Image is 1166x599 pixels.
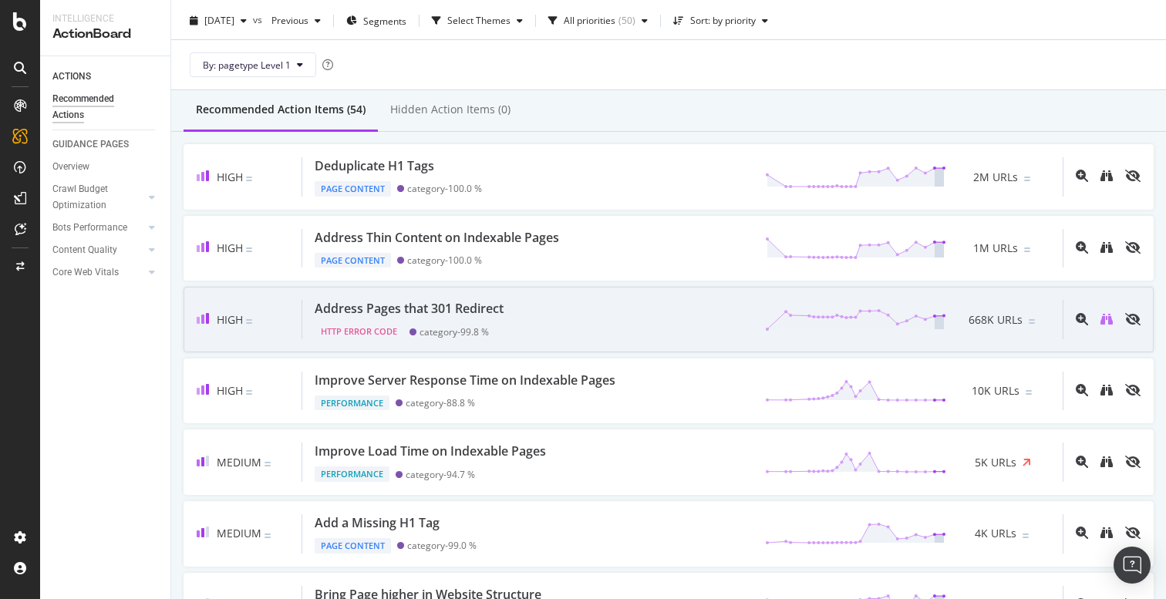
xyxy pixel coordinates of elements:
div: Crawl Budget Optimization [52,181,133,214]
img: Equal [1024,247,1030,252]
div: Select Themes [447,16,511,25]
span: High [217,170,243,184]
span: Medium [217,526,261,540]
img: Equal [246,247,252,252]
button: Previous [265,8,327,33]
div: Bots Performance [52,220,127,236]
div: GUIDANCE PAGES [52,136,129,153]
div: eye-slash [1125,527,1141,539]
div: category - 88.8 % [406,397,475,409]
span: 668K URLs [969,312,1023,328]
div: Performance [315,395,389,411]
div: Page Content [315,253,391,268]
div: ( 50 ) [618,16,635,25]
a: binoculars [1100,170,1113,183]
div: ActionBoard [52,25,158,43]
span: 4K URLs [975,526,1016,541]
div: Address Thin Content on Indexable Pages [315,229,559,247]
div: Hidden Action Items (0) [390,102,511,117]
img: Equal [246,319,252,324]
div: binoculars [1100,527,1113,539]
div: binoculars [1100,313,1113,325]
span: High [217,383,243,398]
span: 5K URLs [975,455,1016,470]
a: Bots Performance [52,220,144,236]
div: Recommended Actions [52,91,145,123]
a: ACTIONS [52,69,160,85]
div: binoculars [1100,456,1113,468]
div: Page Content [315,538,391,554]
div: magnifying-glass-plus [1076,456,1088,468]
div: category - 99.8 % [420,326,489,338]
div: category - 100.0 % [407,183,482,194]
div: Content Quality [52,242,117,258]
div: binoculars [1100,384,1113,396]
button: Segments [340,8,413,33]
div: Page Content [315,181,391,197]
span: 1M URLs [973,241,1018,256]
a: Crawl Budget Optimization [52,181,144,214]
span: 2025 Sep. 21st [204,14,234,27]
div: magnifying-glass-plus [1076,527,1088,539]
span: vs [253,13,265,26]
a: Content Quality [52,242,144,258]
div: eye-slash [1125,313,1141,325]
img: Equal [1029,319,1035,324]
span: Segments [363,15,406,28]
a: GUIDANCE PAGES [52,136,160,153]
img: Equal [265,533,271,538]
div: Overview [52,159,89,175]
img: Equal [1024,177,1030,181]
div: category - 94.7 % [406,469,475,480]
div: category - 100.0 % [407,254,482,266]
div: Improve Server Response Time on Indexable Pages [315,372,615,389]
div: magnifying-glass-plus [1076,170,1088,182]
a: Recommended Actions [52,91,160,123]
img: Equal [265,462,271,466]
div: Intelligence [52,12,158,25]
a: Core Web Vitals [52,264,144,281]
div: Improve Load Time on Indexable Pages [315,443,546,460]
a: binoculars [1100,456,1113,469]
span: 10K URLs [972,383,1019,399]
div: All priorities [564,16,615,25]
div: eye-slash [1125,384,1141,396]
button: All priorities(50) [542,8,654,33]
div: ACTIONS [52,69,91,85]
span: By: pagetype Level 1 [203,59,291,72]
a: binoculars [1100,527,1113,540]
div: magnifying-glass-plus [1076,384,1088,396]
div: Core Web Vitals [52,264,119,281]
a: binoculars [1100,314,1113,327]
button: By: pagetype Level 1 [190,52,316,77]
span: 2M URLs [973,170,1018,185]
div: Deduplicate H1 Tags [315,157,434,175]
a: binoculars [1100,242,1113,255]
span: High [217,241,243,255]
div: Open Intercom Messenger [1114,547,1151,584]
img: Equal [246,390,252,395]
span: Medium [217,455,261,469]
img: Equal [1023,533,1029,538]
button: Sort: by priority [667,8,774,33]
div: binoculars [1100,170,1113,182]
a: binoculars [1100,385,1113,398]
a: Overview [52,159,160,175]
div: Performance [315,466,389,482]
span: Previous [265,14,308,27]
div: binoculars [1100,241,1113,254]
span: High [217,312,243,327]
img: Equal [246,177,252,181]
div: Address Pages that 301 Redirect [315,300,504,318]
img: Equal [1026,390,1032,395]
div: HTTP Error Code [315,324,403,339]
div: eye-slash [1125,241,1141,254]
div: eye-slash [1125,170,1141,182]
div: Recommended Action Items (54) [196,102,366,117]
div: magnifying-glass-plus [1076,313,1088,325]
div: eye-slash [1125,456,1141,468]
button: Select Themes [426,8,529,33]
div: Add a Missing H1 Tag [315,514,440,532]
div: Sort: by priority [690,16,756,25]
div: category - 99.0 % [407,540,477,551]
